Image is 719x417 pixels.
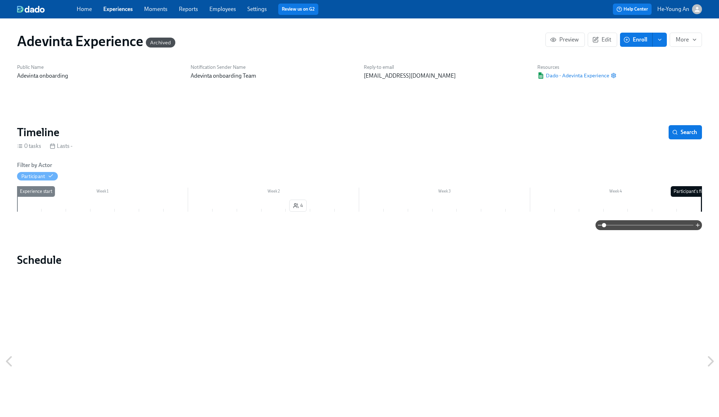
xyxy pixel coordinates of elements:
p: [EMAIL_ADDRESS][DOMAIN_NAME] [364,72,529,80]
span: Preview [551,36,579,43]
button: Edit [588,33,617,47]
img: dado [17,6,45,13]
button: More [670,33,702,47]
p: Adevinta onboarding [17,72,182,80]
p: Adevinta onboarding Team [191,72,356,80]
h6: Notification Sender Name [191,64,356,71]
a: Home [77,6,92,12]
a: Experiences [103,6,133,12]
span: Edit [594,36,611,43]
button: He-Young An [657,4,702,14]
img: Google Sheet [537,72,544,79]
a: Settings [247,6,267,12]
h2: Timeline [17,125,59,139]
span: Archived [146,40,175,45]
span: 4 [293,202,303,209]
a: Employees [209,6,236,12]
button: Enroll [620,33,653,47]
div: Week 2 [188,188,359,197]
div: Hide Participant [21,173,45,180]
a: Review us on G2 [282,6,315,13]
h6: Reply-to email [364,64,529,71]
span: Dado - Adevinta Experience [537,72,609,79]
p: He-Young An [657,5,689,13]
h6: Public Name [17,64,182,71]
h1: Adevinta Experience [17,33,175,50]
div: Week 4 [530,188,701,197]
h6: Filter by Actor [17,161,52,169]
button: Preview [545,33,585,47]
a: dado [17,6,77,13]
div: Experience start [17,186,55,197]
span: More [676,36,696,43]
div: Week 3 [359,188,530,197]
a: Google SheetDado - Adevinta Experience [537,72,609,79]
span: Enroll [625,36,647,43]
span: Search [674,129,697,136]
button: Participant [17,172,58,180]
button: enroll [653,33,667,47]
a: Moments [144,6,168,12]
a: Reports [179,6,198,12]
button: Search [669,125,702,139]
button: 4 [289,200,307,212]
div: Lasts - [50,142,72,150]
button: Review us on G2 [278,4,318,15]
h2: Schedule [17,253,702,267]
div: Week 1 [17,188,188,197]
div: 0 tasks [17,142,41,150]
h6: Resources [537,64,616,71]
span: Help Center [616,6,648,13]
button: Help Center [613,4,652,15]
